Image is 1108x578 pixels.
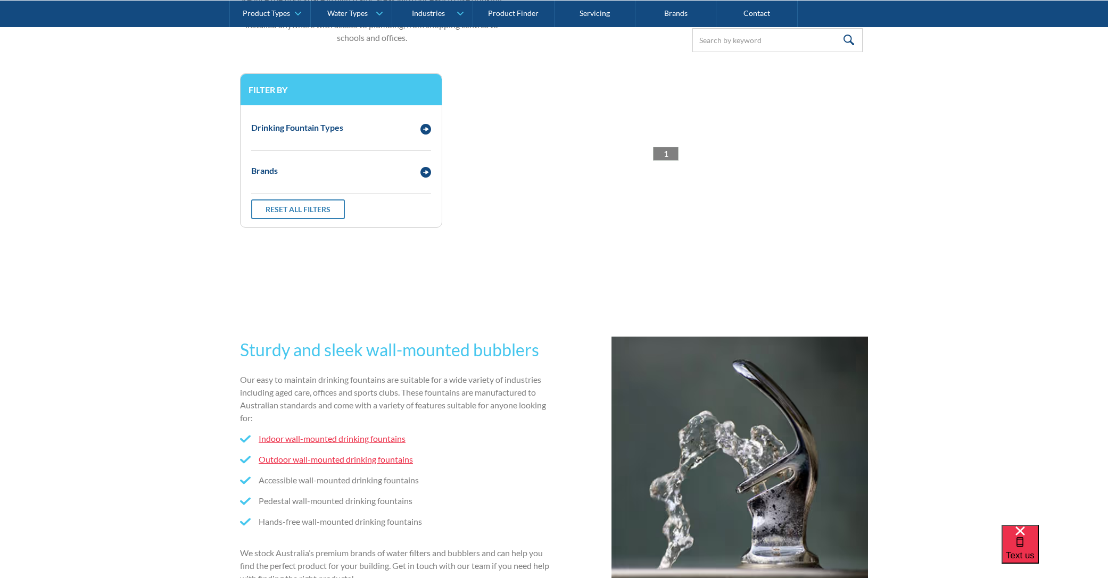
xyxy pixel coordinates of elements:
[240,474,550,487] li: Accessible wall-mounted drinking fountains
[251,121,343,134] div: Drinking Fountain Types
[692,28,863,52] input: Search by keyword
[251,164,278,177] div: Brands
[249,85,434,95] h3: Filter by
[412,9,445,18] div: Industries
[653,147,679,161] a: 1
[240,495,550,507] li: Pedestal wall-mounted drinking fountains
[240,373,550,424] p: Our easy to maintain drinking fountains are suitable for a wide variety of industries including a...
[243,9,290,18] div: Product Types
[327,9,368,18] div: Water Types
[1002,525,1108,578] iframe: podium webchat widget bubble
[240,337,550,363] h2: Sturdy and sleek wall-mounted bubblers
[240,515,550,528] li: Hands-free wall-mounted drinking fountains
[259,433,406,443] a: Indoor wall-mounted drinking fountains
[251,199,345,219] a: Reset all filters
[259,454,413,464] a: Outdoor wall-mounted drinking fountains
[464,147,868,161] div: List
